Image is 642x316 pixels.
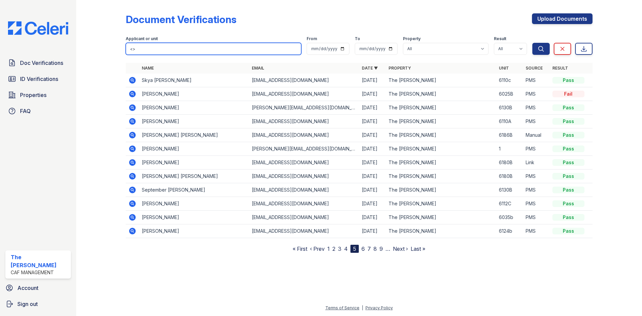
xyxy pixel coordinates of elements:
[139,128,249,142] td: [PERSON_NAME] [PERSON_NAME]
[386,245,390,253] span: …
[359,128,386,142] td: [DATE]
[139,170,249,183] td: [PERSON_NAME] [PERSON_NAME]
[359,170,386,183] td: [DATE]
[355,36,360,41] label: To
[552,145,584,152] div: Pass
[496,142,523,156] td: 1
[523,115,550,128] td: PMS
[552,214,584,221] div: Pass
[249,224,359,238] td: [EMAIL_ADDRESS][DOMAIN_NAME]
[362,66,378,71] a: Date ▼
[386,183,496,197] td: The [PERSON_NAME]
[359,74,386,87] td: [DATE]
[5,56,71,70] a: Doc Verifications
[359,224,386,238] td: [DATE]
[249,156,359,170] td: [EMAIL_ADDRESS][DOMAIN_NAME]
[523,128,550,142] td: Manual
[523,183,550,197] td: PMS
[359,183,386,197] td: [DATE]
[359,156,386,170] td: [DATE]
[126,13,236,25] div: Document Verifications
[307,36,317,41] label: From
[249,197,359,211] td: [EMAIL_ADDRESS][DOMAIN_NAME]
[11,253,68,269] div: The [PERSON_NAME]
[338,245,341,252] a: 3
[532,13,593,24] a: Upload Documents
[361,245,365,252] a: 6
[139,224,249,238] td: [PERSON_NAME]
[139,156,249,170] td: [PERSON_NAME]
[359,142,386,156] td: [DATE]
[552,173,584,180] div: Pass
[523,101,550,115] td: PMS
[552,104,584,111] div: Pass
[20,75,58,83] span: ID Verifications
[552,132,584,138] div: Pass
[20,59,63,67] span: Doc Verifications
[523,156,550,170] td: Link
[249,142,359,156] td: [PERSON_NAME][EMAIL_ADDRESS][DOMAIN_NAME]
[496,101,523,115] td: 6130B
[249,128,359,142] td: [EMAIL_ADDRESS][DOMAIN_NAME]
[552,228,584,234] div: Pass
[386,128,496,142] td: The [PERSON_NAME]
[350,245,359,253] div: 5
[552,187,584,193] div: Pass
[327,245,330,252] a: 1
[362,305,363,310] div: |
[386,142,496,156] td: The [PERSON_NAME]
[249,170,359,183] td: [EMAIL_ADDRESS][DOMAIN_NAME]
[552,200,584,207] div: Pass
[3,21,74,35] img: CE_Logo_Blue-a8612792a0a2168367f1c8372b55b34899dd931a85d93a1a3d3e32e68fde9ad4.png
[403,36,421,41] label: Property
[249,74,359,87] td: [EMAIL_ADDRESS][DOMAIN_NAME]
[386,87,496,101] td: The [PERSON_NAME]
[139,115,249,128] td: [PERSON_NAME]
[359,197,386,211] td: [DATE]
[523,170,550,183] td: PMS
[386,197,496,211] td: The [PERSON_NAME]
[3,281,74,295] a: Account
[523,197,550,211] td: PMS
[496,197,523,211] td: 6112C
[386,115,496,128] td: The [PERSON_NAME]
[293,245,307,252] a: « First
[325,305,359,310] a: Terms of Service
[139,197,249,211] td: [PERSON_NAME]
[142,66,154,71] a: Name
[5,104,71,118] a: FAQ
[386,224,496,238] td: The [PERSON_NAME]
[526,66,543,71] a: Source
[496,170,523,183] td: 6180B
[411,245,425,252] a: Last »
[17,300,38,308] span: Sign out
[126,36,158,41] label: Applicant or unit
[496,224,523,238] td: 6124b
[499,66,509,71] a: Unit
[139,87,249,101] td: [PERSON_NAME]
[380,245,383,252] a: 9
[494,36,506,41] label: Result
[139,211,249,224] td: [PERSON_NAME]
[552,66,568,71] a: Result
[332,245,335,252] a: 2
[496,156,523,170] td: 6180B
[386,156,496,170] td: The [PERSON_NAME]
[359,115,386,128] td: [DATE]
[389,66,411,71] a: Property
[496,115,523,128] td: 6110A
[139,101,249,115] td: [PERSON_NAME]
[249,115,359,128] td: [EMAIL_ADDRESS][DOMAIN_NAME]
[523,142,550,156] td: PMS
[20,91,46,99] span: Properties
[11,269,68,276] div: CAF Management
[496,74,523,87] td: 6110c
[139,142,249,156] td: [PERSON_NAME]
[386,211,496,224] td: The [PERSON_NAME]
[552,91,584,97] div: Fail
[3,297,74,311] a: Sign out
[367,245,371,252] a: 7
[359,211,386,224] td: [DATE]
[373,245,377,252] a: 8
